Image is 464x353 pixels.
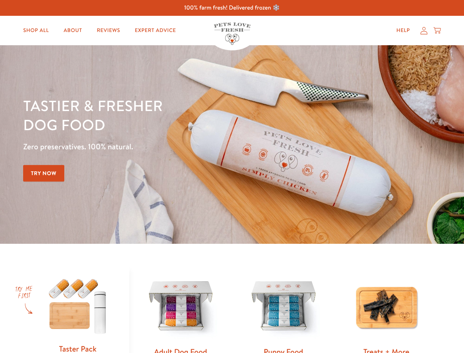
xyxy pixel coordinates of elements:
a: Help [391,23,416,38]
a: About [58,23,88,38]
p: Zero preservatives. 100% natural. [23,140,302,153]
a: Reviews [91,23,126,38]
a: Expert Advice [129,23,182,38]
a: Try Now [23,165,64,182]
img: Pets Love Fresh [214,22,251,45]
a: Shop All [17,23,55,38]
h1: Tastier & fresher dog food [23,96,302,134]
